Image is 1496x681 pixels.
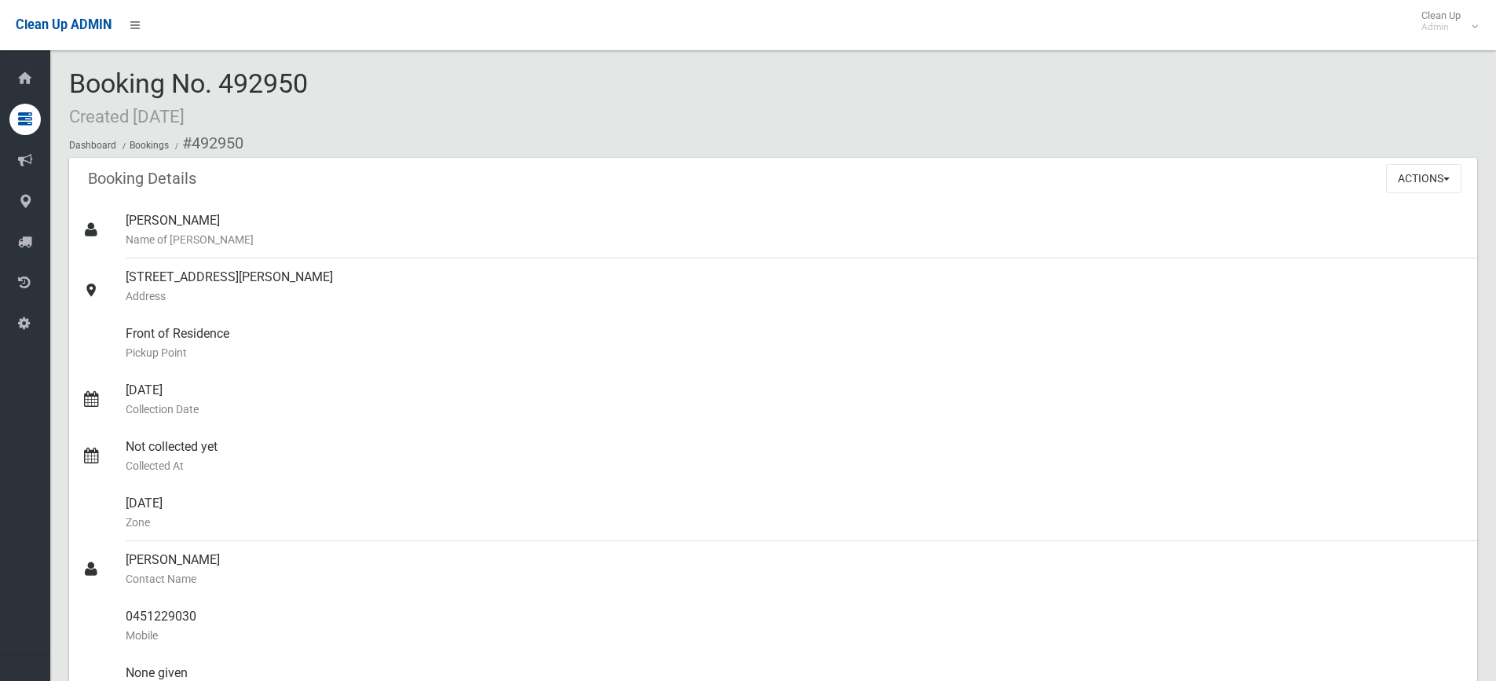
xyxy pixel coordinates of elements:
[126,513,1465,532] small: Zone
[126,428,1465,485] div: Not collected yet
[126,287,1465,306] small: Address
[1414,9,1476,33] span: Clean Up
[126,372,1465,428] div: [DATE]
[126,626,1465,645] small: Mobile
[126,456,1465,475] small: Collected At
[1421,21,1461,33] small: Admin
[130,140,169,151] a: Bookings
[126,569,1465,588] small: Contact Name
[16,17,112,32] span: Clean Up ADMIN
[69,140,116,151] a: Dashboard
[171,129,243,158] li: #492950
[126,598,1465,654] div: 0451229030
[126,400,1465,419] small: Collection Date
[126,541,1465,598] div: [PERSON_NAME]
[69,106,185,126] small: Created [DATE]
[126,315,1465,372] div: Front of Residence
[69,68,308,129] span: Booking No. 492950
[126,485,1465,541] div: [DATE]
[126,230,1465,249] small: Name of [PERSON_NAME]
[69,163,215,194] header: Booking Details
[126,202,1465,258] div: [PERSON_NAME]
[1386,164,1461,193] button: Actions
[126,343,1465,362] small: Pickup Point
[126,258,1465,315] div: [STREET_ADDRESS][PERSON_NAME]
